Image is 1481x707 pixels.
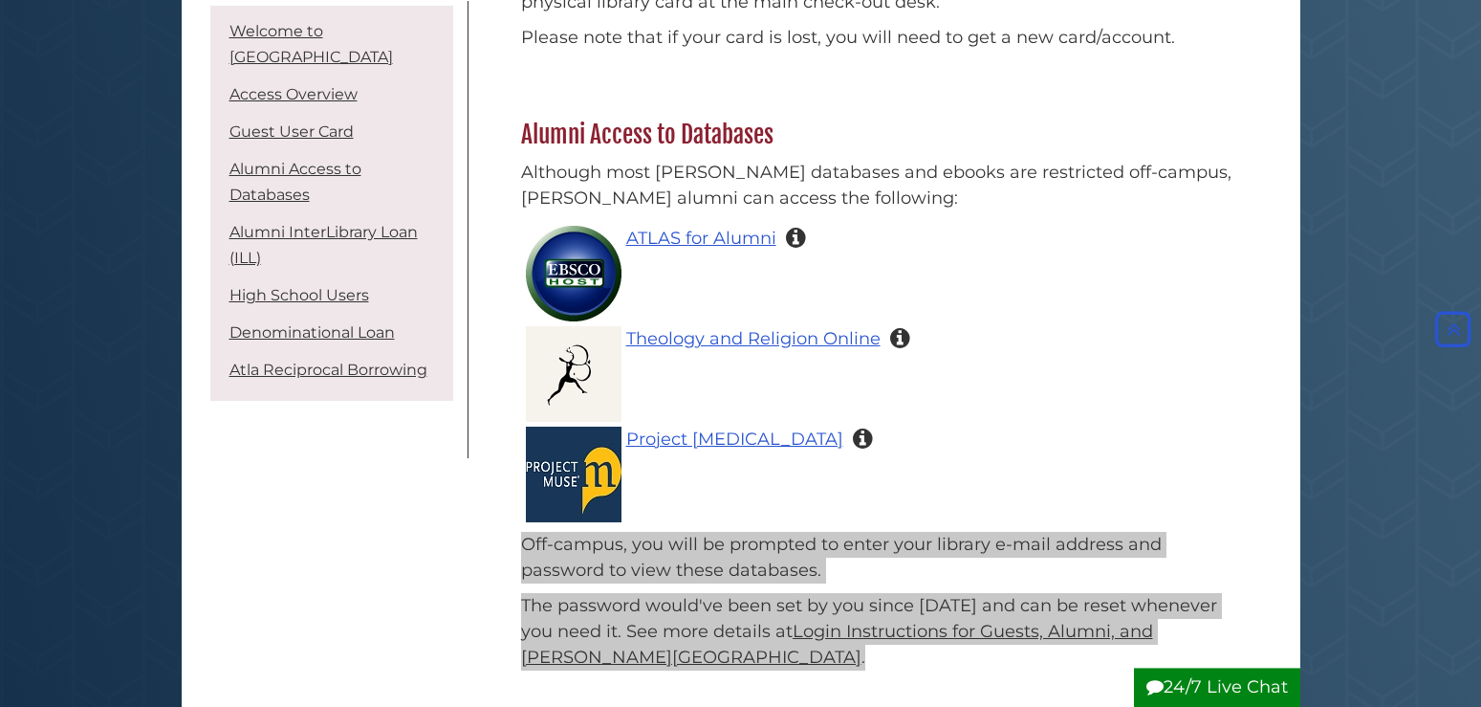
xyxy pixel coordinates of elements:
[521,160,1233,211] p: Although most [PERSON_NAME] databases and ebooks are restricted off-campus, [PERSON_NAME] alumni ...
[229,285,369,303] a: High School Users
[626,429,843,450] a: Project [MEDICAL_DATA]
[1430,319,1476,340] a: Back to Top
[229,360,427,378] a: Atla Reciprocal Borrowing
[521,621,1153,668] a: Login Instructions for Guests, Alumni, and [PERSON_NAME][GEOGRAPHIC_DATA]
[229,222,418,266] a: Alumni InterLibrary Loan (ILL)
[626,328,881,349] a: Theology and Religion Online
[229,84,358,102] a: Access Overview
[229,21,393,65] a: Welcome to [GEOGRAPHIC_DATA]
[512,120,1243,150] h2: Alumni Access to Databases
[229,159,361,203] a: Alumni Access to Databases
[1134,668,1300,707] button: 24/7 Live Chat
[521,593,1233,671] p: The password would've been set by you since [DATE] and can be reset whenever you need it. See mor...
[229,122,354,140] a: Guest User Card
[526,226,621,321] img: ATLA Religion Database
[521,25,1233,51] p: Please note that if your card is lost, you will need to get a new card/account.
[626,228,776,249] a: ATLA Religion DatabaseATLAS for Alumni
[229,322,395,341] a: Denominational Loan
[521,532,1233,584] p: Off-campus, you will be prompted to enter your library e-mail address and password to view these ...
